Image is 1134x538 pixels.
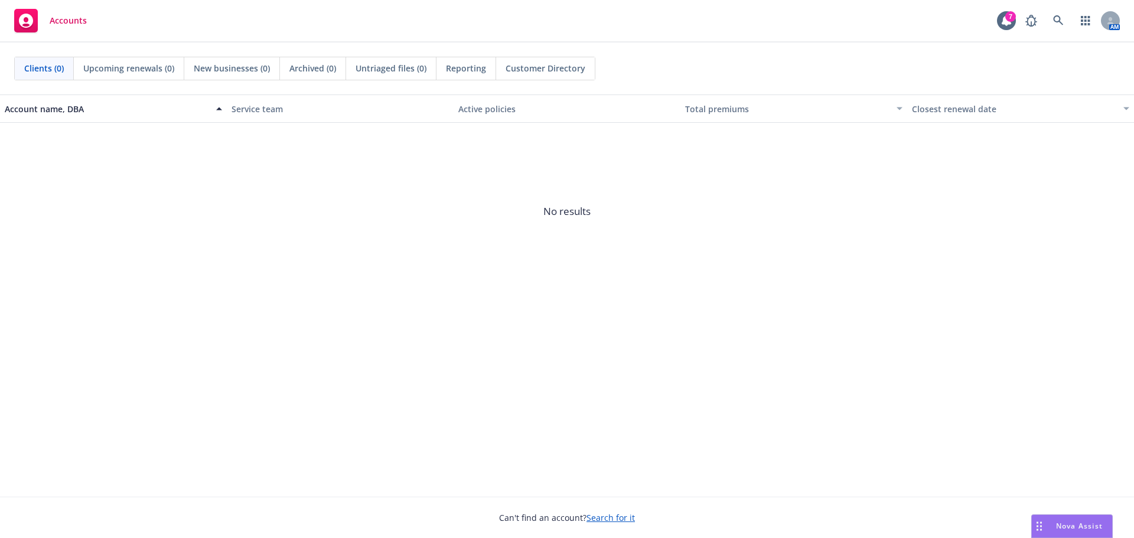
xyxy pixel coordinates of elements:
div: Closest renewal date [912,103,1116,115]
button: Total premiums [680,94,907,123]
button: Service team [227,94,454,123]
div: Active policies [458,103,676,115]
a: Search [1047,9,1070,32]
div: 7 [1005,11,1016,22]
span: Upcoming renewals (0) [83,62,174,74]
span: Nova Assist [1056,521,1103,531]
a: Report a Bug [1019,9,1043,32]
a: Search for it [586,512,635,523]
span: New businesses (0) [194,62,270,74]
span: Clients (0) [24,62,64,74]
span: Customer Directory [506,62,585,74]
span: Can't find an account? [499,511,635,524]
a: Accounts [9,4,92,37]
div: Drag to move [1032,515,1047,537]
span: Archived (0) [289,62,336,74]
span: Untriaged files (0) [356,62,426,74]
div: Service team [232,103,449,115]
div: Total premiums [685,103,889,115]
button: Active policies [454,94,680,123]
a: Switch app [1074,9,1097,32]
button: Nova Assist [1031,514,1113,538]
span: Reporting [446,62,486,74]
button: Closest renewal date [907,94,1134,123]
div: Account name, DBA [5,103,209,115]
span: Accounts [50,16,87,25]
